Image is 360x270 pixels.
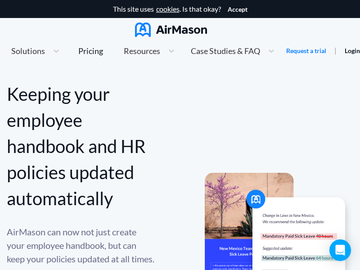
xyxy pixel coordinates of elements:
a: cookies [156,5,180,13]
span: | [334,46,337,54]
div: Keeping your employee handbook and HR policies updated automatically [7,81,155,211]
button: Accept cookies [228,6,247,13]
a: Login [345,47,360,54]
a: Pricing [78,43,103,59]
span: Case Studies & FAQ [191,47,260,55]
img: AirMason Logo [135,22,207,37]
div: Open Intercom Messenger [329,239,351,261]
a: Request a trial [286,46,326,55]
span: Resources [124,47,160,55]
span: Solutions [11,47,45,55]
div: Pricing [78,47,103,55]
div: AirMason can now not just create your employee handbook, but can keep your policies updated at al... [7,225,155,265]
